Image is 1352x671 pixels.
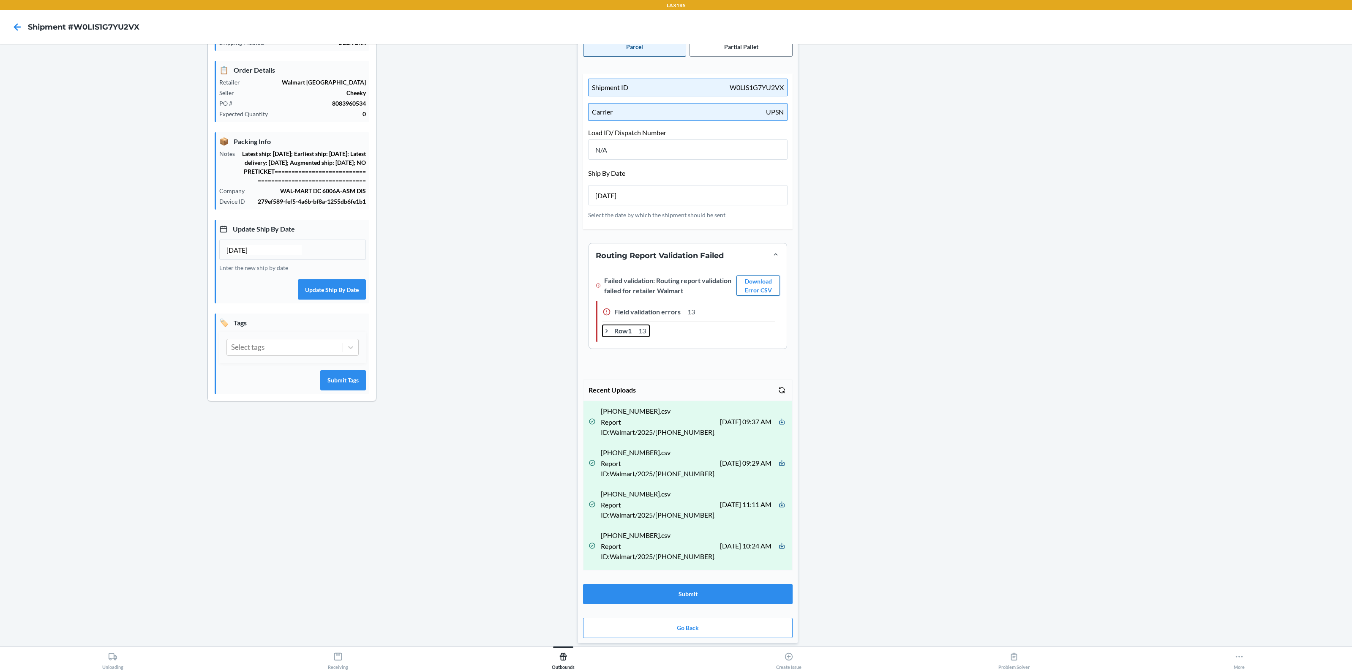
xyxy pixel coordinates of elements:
[231,342,264,353] div: Select tags
[247,78,366,87] p: Walmart [GEOGRAPHIC_DATA]
[777,416,787,427] button: Download
[720,417,771,427] p: [DATE] 09:37 AM
[730,82,784,93] p: W0LIS1G7YU2VX
[252,197,366,206] p: 279ef589-fef5-4a6b-bf8a-1255db6fe1b1
[667,2,685,9] p: LAX1RS
[602,325,649,337] button: Row113
[451,646,676,670] button: Outbounds
[901,646,1126,670] button: Problem Solver
[777,458,787,468] button: Download
[219,263,366,272] p: Enter the new ship by date
[251,186,366,195] p: WAL-MART DC 6006A-ASM DIS
[998,649,1030,670] div: Problem Solver
[241,88,366,97] p: Cheeky
[676,646,901,670] button: Create Issue
[601,500,715,520] p: Report ID : Walmart/2025/[PHONE_NUMBER].csv
[589,385,636,395] p: Recent Uploads
[720,541,771,551] p: [DATE] 10:24 AM
[601,417,715,437] p: Report ID : Walmart/2025/[PHONE_NUMBER].csv
[601,406,715,416] p: [PHONE_NUMBER].csv
[1127,646,1352,670] button: More
[776,649,801,670] div: Create Issue
[552,649,575,670] div: Outbounds
[588,139,788,160] input: Enter Load ID/Dispatch Number or N/A if not available
[766,107,784,117] p: UPSN
[720,499,771,510] p: [DATE] 11:11 AM
[219,317,229,328] span: 🏷️
[720,458,771,468] p: [DATE] 09:29 AM
[328,649,348,670] div: Receiving
[219,88,241,97] p: Seller
[219,109,275,118] p: Expected Quantity
[219,64,366,76] p: Order Details
[601,489,715,499] p: [PHONE_NUMBER].csv
[777,540,787,551] button: Download
[596,250,780,272] button: Routing Report Validation Failed
[596,250,780,261] h4: Routing Report Validation Failed
[242,149,366,185] p: Latest ship: [DATE]; Earliest ship: [DATE]; Latest delivery: [DATE]; Augmented ship: [DATE]; NO P...
[225,646,450,670] button: Receiving
[777,499,787,510] button: Download
[219,64,229,76] span: 📋
[219,149,242,158] p: Notes
[219,136,229,147] span: 📦
[275,109,366,118] p: 0
[601,530,715,540] p: [PHONE_NUMBER].csv
[614,307,681,317] p: Field validation errors
[102,649,123,670] div: Unloading
[219,78,247,87] p: Retailer
[28,22,139,33] h4: Shipment #W0LIS1G7YU2VX
[219,197,252,206] p: Device ID
[219,136,366,147] p: Packing Info
[601,541,715,562] p: Report ID : Walmart/2025/[PHONE_NUMBER].csv
[777,385,787,396] button: Refresh list
[239,99,366,108] p: 8083960534
[592,107,613,117] p: Carrier
[298,279,366,300] button: Update Ship By Date
[684,306,698,318] span: 13
[219,186,251,195] p: Company
[690,36,793,57] button: Partial Pallet
[588,128,788,138] p: Load ID/ Dispatch Number
[219,317,366,328] p: Tags
[219,99,239,108] p: PO #
[588,168,788,178] p: Ship By Date
[583,36,686,57] button: Parcel
[604,275,733,296] p: Failed validation: Routing report validation failed for retailer Walmart
[595,191,671,201] input: MM/DD/YYYY
[601,458,715,479] p: Report ID : Walmart/2025/[PHONE_NUMBER].csv
[592,82,628,93] p: Shipment ID
[226,245,302,255] input: MM/DD/YYYY
[583,584,793,604] button: Submit
[1234,649,1245,670] div: More
[588,210,788,219] p: Select the date by which the shipment should be sent
[583,618,793,638] button: Go Back
[219,223,366,235] p: Update Ship By Date
[320,370,366,390] button: Submit Tags
[736,275,780,296] button: Download Error CSV
[601,447,715,458] p: [PHONE_NUMBER].csv
[635,325,649,337] span: 13
[614,326,632,336] p: Row 1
